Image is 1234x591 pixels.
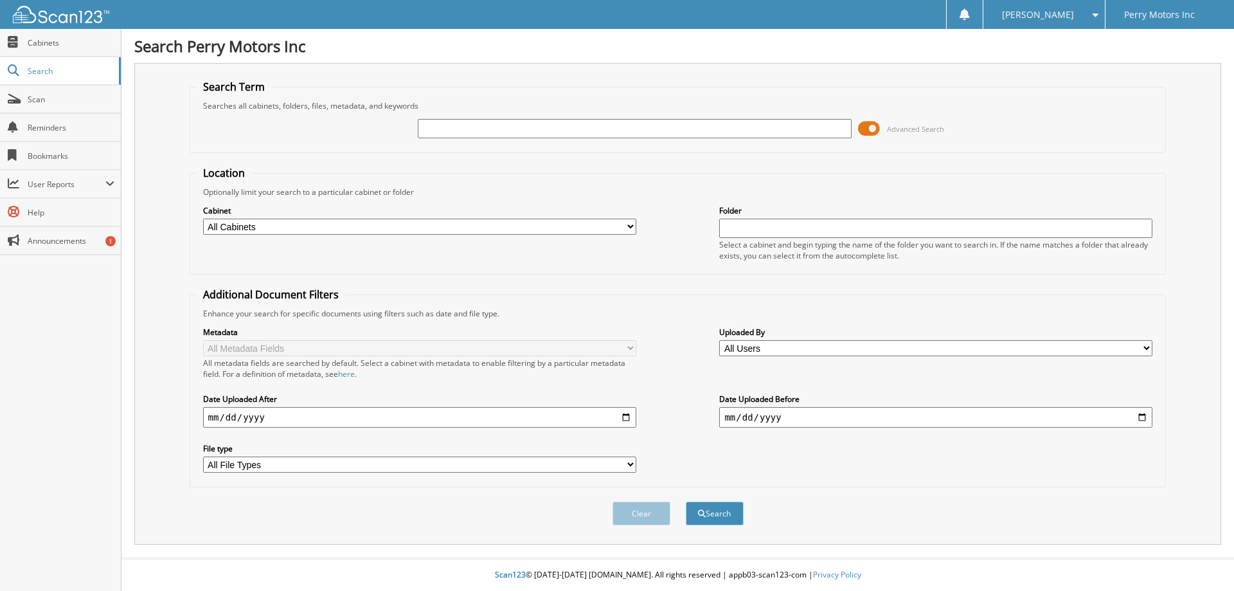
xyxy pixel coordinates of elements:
span: Reminders [28,122,114,133]
span: Scan [28,94,114,105]
div: Optionally limit your search to a particular cabinet or folder [197,186,1159,197]
img: scan123-logo-white.svg [13,6,109,23]
span: Perry Motors Inc [1124,11,1195,19]
span: Cabinets [28,37,114,48]
label: Cabinet [203,205,636,216]
div: 1 [105,236,116,246]
legend: Location [197,166,251,180]
h1: Search Perry Motors Inc [134,35,1221,57]
div: All metadata fields are searched by default. Select a cabinet with metadata to enable filtering b... [203,358,636,379]
span: Advanced Search [887,124,944,134]
a: here [338,368,355,379]
label: Folder [719,205,1152,216]
div: Searches all cabinets, folders, files, metadata, and keywords [197,100,1159,111]
legend: Additional Document Filters [197,287,345,302]
a: Privacy Policy [813,569,861,580]
input: start [203,407,636,428]
label: Date Uploaded Before [719,394,1152,405]
legend: Search Term [197,80,271,94]
label: Date Uploaded After [203,394,636,405]
div: Enhance your search for specific documents using filters such as date and file type. [197,308,1159,319]
span: Bookmarks [28,150,114,161]
div: Select a cabinet and begin typing the name of the folder you want to search in. If the name match... [719,239,1152,261]
span: Scan123 [495,569,526,580]
span: Help [28,207,114,218]
input: end [719,407,1152,428]
span: [PERSON_NAME] [1002,11,1074,19]
label: Metadata [203,327,636,338]
span: Announcements [28,235,114,246]
span: Search [28,66,112,77]
span: User Reports [28,179,105,190]
button: Search [686,502,744,525]
label: File type [203,443,636,454]
label: Uploaded By [719,327,1152,338]
div: © [DATE]-[DATE] [DOMAIN_NAME]. All rights reserved | appb03-scan123-com | [121,559,1234,591]
button: Clear [613,502,670,525]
